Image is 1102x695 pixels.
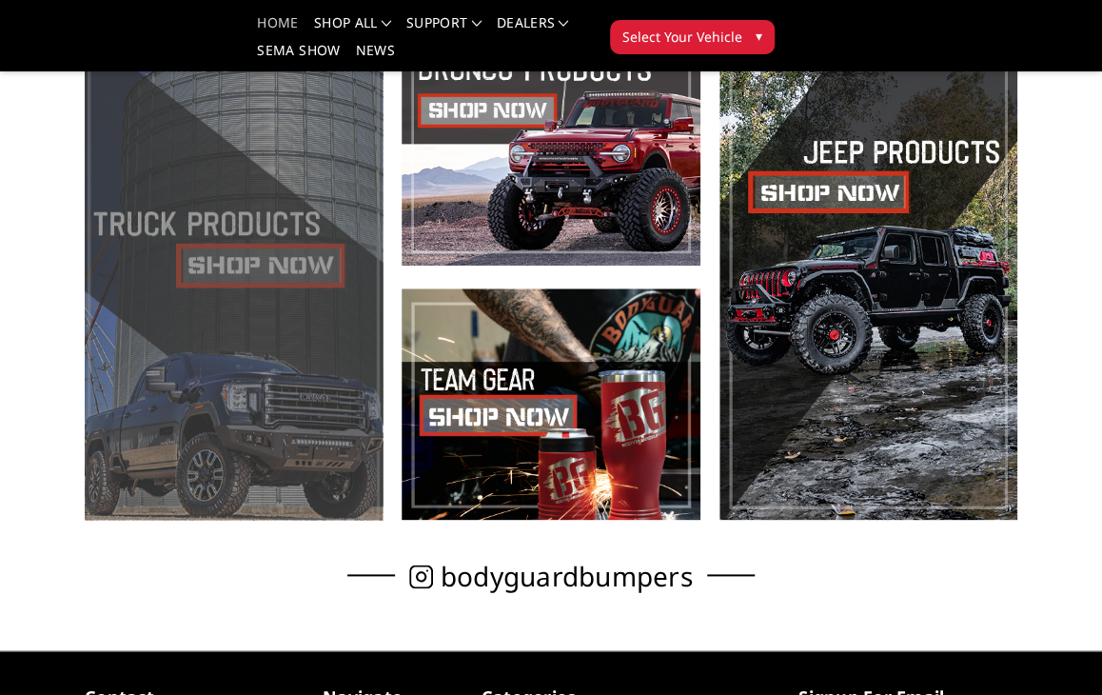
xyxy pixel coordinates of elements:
[610,20,775,54] button: Select Your Vehicle
[756,26,762,46] span: ▾
[441,566,693,586] span: bodyguardbumpers
[314,16,391,44] a: shop all
[355,44,394,71] a: News
[257,44,340,71] a: SEMA Show
[497,16,569,44] a: Dealers
[622,27,742,47] span: Select Your Vehicle
[257,16,298,44] a: Home
[406,16,482,44] a: Support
